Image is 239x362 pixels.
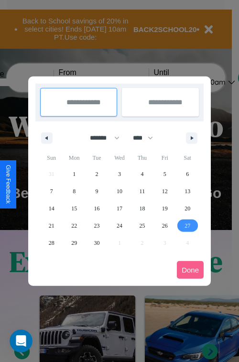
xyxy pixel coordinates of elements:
button: 30 [86,234,108,252]
span: 23 [94,217,100,234]
span: 2 [96,165,98,183]
span: 20 [185,200,190,217]
button: 3 [108,165,130,183]
button: 24 [108,217,130,234]
iframe: Intercom live chat [10,329,33,352]
button: 6 [176,165,199,183]
span: 29 [71,234,77,252]
span: 5 [163,165,166,183]
span: 26 [162,217,168,234]
span: 18 [139,200,145,217]
button: 7 [40,183,63,200]
button: 17 [108,200,130,217]
span: Fri [153,150,176,165]
button: 11 [131,183,153,200]
span: Sun [40,150,63,165]
span: 30 [94,234,100,252]
button: 12 [153,183,176,200]
button: 19 [153,200,176,217]
button: 13 [176,183,199,200]
span: 4 [141,165,143,183]
button: 1 [63,165,85,183]
span: 12 [162,183,168,200]
button: 21 [40,217,63,234]
span: Thu [131,150,153,165]
button: 10 [108,183,130,200]
button: 14 [40,200,63,217]
button: 5 [153,165,176,183]
span: 22 [71,217,77,234]
span: Sat [176,150,199,165]
span: Tue [86,150,108,165]
button: Done [177,261,204,279]
button: 15 [63,200,85,217]
div: Give Feedback [5,165,11,204]
span: Wed [108,150,130,165]
button: 9 [86,183,108,200]
span: 15 [71,200,77,217]
button: 2 [86,165,108,183]
span: 24 [117,217,122,234]
button: 16 [86,200,108,217]
span: 13 [185,183,190,200]
span: 8 [73,183,76,200]
span: 16 [94,200,100,217]
span: 6 [186,165,189,183]
span: 21 [49,217,54,234]
span: 7 [50,183,53,200]
button: 28 [40,234,63,252]
button: 8 [63,183,85,200]
span: 19 [162,200,168,217]
span: 11 [140,183,145,200]
span: Mon [63,150,85,165]
span: 17 [117,200,122,217]
span: 28 [49,234,54,252]
button: 23 [86,217,108,234]
button: 29 [63,234,85,252]
button: 4 [131,165,153,183]
button: 26 [153,217,176,234]
span: 1 [73,165,76,183]
span: 9 [96,183,98,200]
span: 14 [49,200,54,217]
span: 10 [117,183,122,200]
span: 3 [118,165,121,183]
button: 20 [176,200,199,217]
button: 25 [131,217,153,234]
button: 22 [63,217,85,234]
span: 27 [185,217,190,234]
button: 27 [176,217,199,234]
span: 25 [139,217,145,234]
button: 18 [131,200,153,217]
